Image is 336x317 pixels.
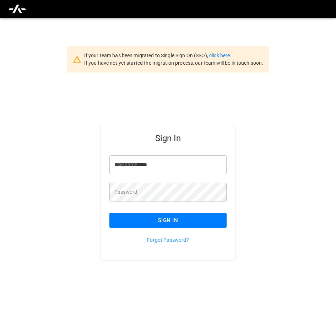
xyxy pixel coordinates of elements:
img: ampcontrol.io logo [8,2,27,16]
a: click here. [209,53,231,58]
h5: Sign In [109,133,227,144]
p: Forgot Password? [109,236,227,243]
span: If your team has been migrated to Single Sign On (SSO), [84,53,209,58]
button: Sign In [109,213,227,228]
span: If you have not yet started the migration process, our team will be in touch soon. [84,60,264,66]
